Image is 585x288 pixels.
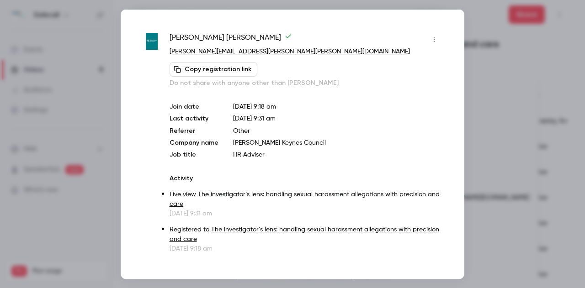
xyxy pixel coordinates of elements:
[170,209,441,218] p: [DATE] 9:31 am
[170,48,410,54] a: [PERSON_NAME][EMAIL_ADDRESS][PERSON_NAME][PERSON_NAME][DOMAIN_NAME]
[170,173,441,183] p: Activity
[170,226,439,242] a: The investigator’s lens: handling sexual harassment allegations with precision and care
[233,102,441,111] p: [DATE] 9:18 am
[170,150,218,159] p: Job title
[170,32,292,47] span: [PERSON_NAME] [PERSON_NAME]
[233,115,276,121] span: [DATE] 9:31 am
[170,114,218,123] p: Last activity
[170,191,440,207] a: The investigator’s lens: handling sexual harassment allegations with precision and care
[170,78,441,87] p: Do not share with anyone other than [PERSON_NAME]
[170,126,218,135] p: Referrer
[170,138,218,147] p: Company name
[170,189,441,209] p: Live view
[170,62,257,76] button: Copy registration link
[233,150,441,159] p: HR Adviser
[170,102,218,111] p: Join date
[170,244,441,253] p: [DATE] 9:18 am
[233,138,441,147] p: [PERSON_NAME] Keynes Council
[144,33,160,50] img: milton-keynes.gov.uk
[170,225,441,244] p: Registered to
[233,126,441,135] p: Other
